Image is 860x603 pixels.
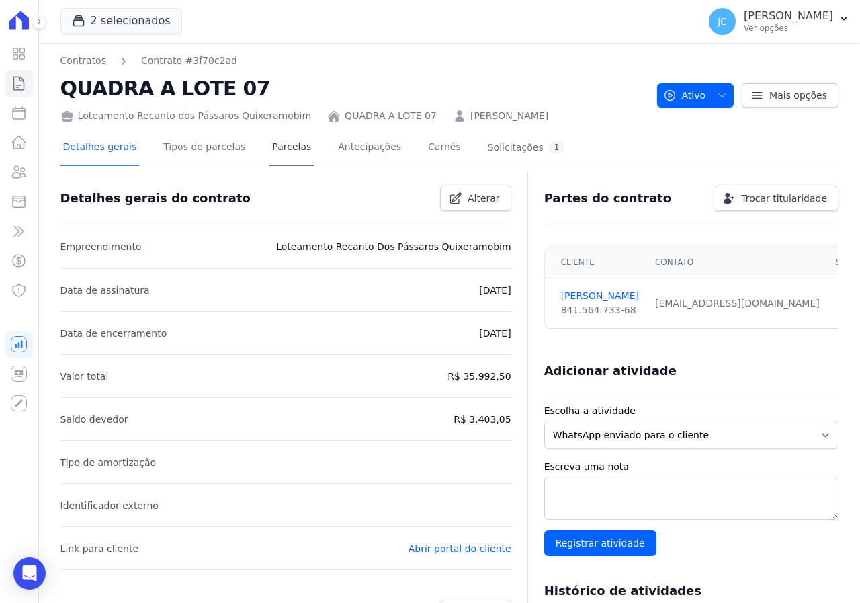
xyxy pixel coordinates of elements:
a: Mais opções [742,83,838,108]
div: [EMAIL_ADDRESS][DOMAIN_NAME] [655,296,820,311]
a: Solicitações1 [485,130,568,166]
a: Trocar titularidade [714,186,838,211]
th: Contato [647,247,828,278]
h2: QUADRA A LOTE 07 [60,73,646,104]
button: 2 selecionados [60,8,182,34]
nav: Breadcrumb [60,54,237,68]
a: [PERSON_NAME] [470,109,548,123]
th: Cliente [545,247,647,278]
input: Registrar atividade [544,530,656,556]
a: QUADRA A LOTE 07 [345,109,437,123]
p: Valor total [60,368,109,385]
h3: Adicionar atividade [544,363,677,379]
p: Saldo devedor [60,411,128,428]
p: Loteamento Recanto Dos Pássaros Quixeramobim [276,239,511,255]
div: Loteamento Recanto dos Pássaros Quixeramobim [60,109,312,123]
p: [DATE] [479,282,511,298]
p: Empreendimento [60,239,142,255]
p: Data de assinatura [60,282,150,298]
h3: Histórico de atividades [544,583,701,599]
a: Contrato #3f70c2ad [141,54,237,68]
p: [DATE] [479,325,511,341]
p: R$ 3.403,05 [454,411,511,428]
label: Escolha a atividade [544,404,838,418]
a: Antecipações [335,130,404,166]
div: 841.564.733-68 [561,303,639,317]
p: Data de encerramento [60,325,167,341]
a: Abrir portal do cliente [408,543,511,554]
div: Solicitações [488,141,565,154]
nav: Breadcrumb [60,54,646,68]
p: R$ 35.992,50 [447,368,511,385]
span: Alterar [468,192,500,205]
span: JC [718,17,727,26]
label: Escreva uma nota [544,460,838,474]
div: Open Intercom Messenger [13,557,46,590]
p: Ver opções [744,23,833,34]
p: [PERSON_NAME] [744,9,833,23]
h3: Partes do contrato [544,190,672,206]
button: Ativo [657,83,734,108]
button: JC [PERSON_NAME] Ver opções [698,3,860,40]
a: Tipos de parcelas [161,130,248,166]
a: Detalhes gerais [60,130,140,166]
a: [PERSON_NAME] [561,289,639,303]
span: Trocar titularidade [741,192,827,205]
a: Parcelas [269,130,314,166]
p: Link para cliente [60,540,138,557]
a: Carnês [425,130,464,166]
span: Mais opções [769,89,827,102]
p: Identificador externo [60,497,159,514]
div: 1 [549,141,565,154]
h3: Detalhes gerais do contrato [60,190,251,206]
a: Contratos [60,54,106,68]
a: Alterar [440,186,511,211]
span: Ativo [663,83,706,108]
p: Tipo de amortização [60,454,157,471]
